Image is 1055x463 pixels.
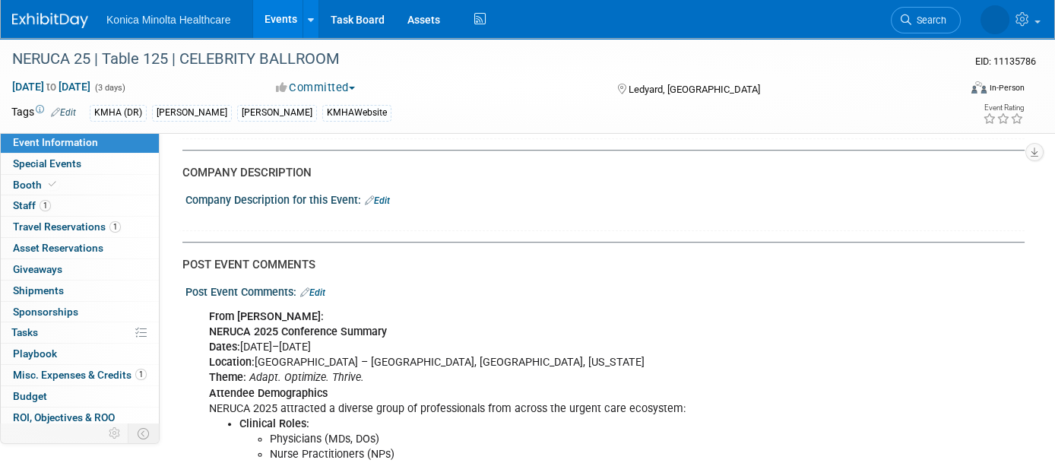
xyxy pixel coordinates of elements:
[109,221,121,233] span: 1
[13,157,81,170] span: Special Events
[13,306,78,318] span: Sponsorships
[13,136,98,148] span: Event Information
[1,408,159,428] a: ROI, Objectives & ROO
[270,447,853,462] li: Nurse Practitioners (NPs)
[249,371,364,384] i: Adapt. Optimize. Thrive.
[981,5,1009,34] img: Annette O'Mahoney
[322,105,391,121] div: KMHAWebsite
[1,281,159,301] a: Shipments
[128,423,160,443] td: Toggle Event Tabs
[971,81,987,94] img: Format-Inperson.png
[209,325,387,338] b: NERUCA 2025 Conference Summary
[1,365,159,385] a: Misc. Expenses & Credits1
[1,386,159,407] a: Budget
[1,238,159,258] a: Asset Reservations
[13,369,147,381] span: Misc. Expenses & Credits
[891,7,961,33] a: Search
[1,259,159,280] a: Giveaways
[13,347,57,360] span: Playbook
[13,411,115,423] span: ROI, Objectives & ROO
[209,356,255,369] b: Location:
[13,284,64,297] span: Shipments
[40,200,51,211] span: 1
[237,105,317,121] div: [PERSON_NAME]
[11,326,38,338] span: Tasks
[1,344,159,364] a: Playbook
[102,423,128,443] td: Personalize Event Tab Strip
[209,387,328,400] b: Attendee Demographics
[983,104,1024,112] div: Event Rating
[13,242,103,254] span: Asset Reservations
[49,180,56,189] i: Booth reservation complete
[135,369,147,380] span: 1
[13,199,51,211] span: Staff
[300,287,325,298] a: Edit
[13,220,121,233] span: Travel Reservations
[11,80,91,94] span: [DATE] [DATE]
[911,14,946,26] span: Search
[13,263,62,275] span: Giveaways
[182,165,1013,181] div: COMPANY DESCRIPTION
[13,179,59,191] span: Booth
[209,310,324,323] b: From [PERSON_NAME]:
[989,82,1025,94] div: In-Person
[629,84,760,95] span: Ledyard, [GEOGRAPHIC_DATA]
[365,195,390,206] a: Edit
[975,55,1036,67] span: Event ID: 11135786
[90,105,147,121] div: KMHA (DR)
[152,105,232,121] div: [PERSON_NAME]
[239,417,309,430] b: Clinical Roles:
[1,302,159,322] a: Sponsorships
[1,154,159,174] a: Special Events
[51,107,76,118] a: Edit
[875,79,1025,102] div: Event Format
[93,83,125,93] span: (3 days)
[182,257,1013,273] div: POST EVENT COMMENTS
[209,371,246,384] b: Theme:
[1,132,159,153] a: Event Information
[185,281,1025,300] div: Post Event Comments:
[11,104,76,122] td: Tags
[13,390,47,402] span: Budget
[1,322,159,343] a: Tasks
[271,80,361,96] button: Committed
[209,341,240,354] b: Dates:
[270,432,853,447] li: Physicians (MDs, DOs)
[7,46,938,73] div: NERUCA 25 | Table 125 | CELEBRITY BALLROOM
[106,14,230,26] span: Konica Minolta Healthcare
[1,195,159,216] a: Staff1
[1,175,159,195] a: Booth
[44,81,59,93] span: to
[1,217,159,237] a: Travel Reservations1
[185,189,1025,208] div: Company Description for this Event:
[12,13,88,28] img: ExhibitDay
